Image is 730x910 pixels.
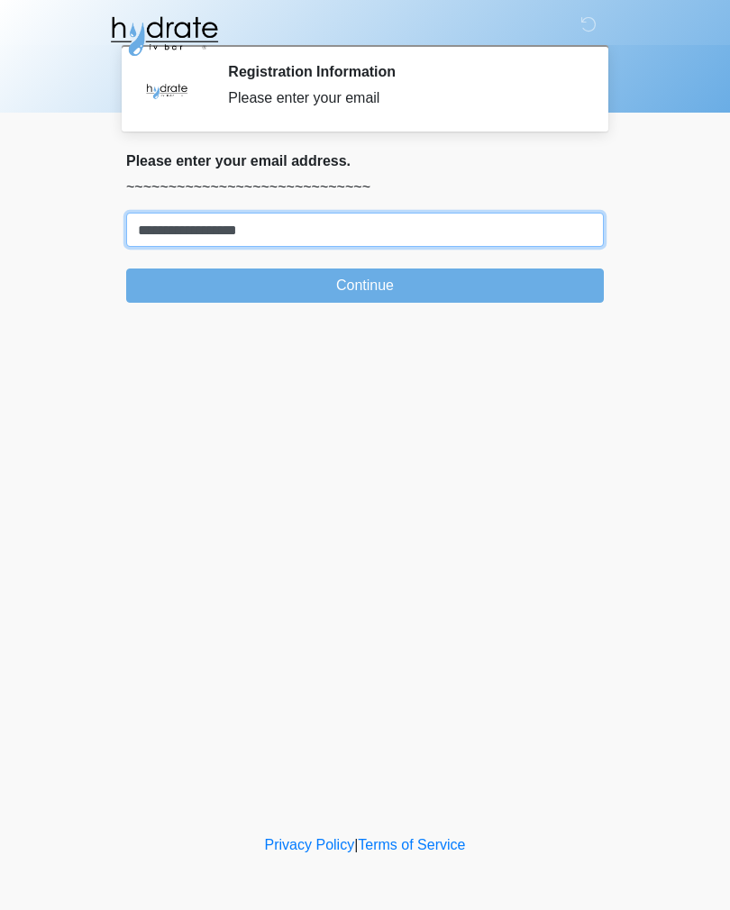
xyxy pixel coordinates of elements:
a: | [354,837,358,852]
button: Continue [126,268,604,303]
div: Please enter your email [228,87,577,109]
img: Agent Avatar [140,63,194,117]
img: Hydrate IV Bar - Fort Collins Logo [108,14,220,59]
h2: Please enter your email address. [126,152,604,169]
a: Privacy Policy [265,837,355,852]
p: ~~~~~~~~~~~~~~~~~~~~~~~~~~~~~ [126,177,604,198]
a: Terms of Service [358,837,465,852]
